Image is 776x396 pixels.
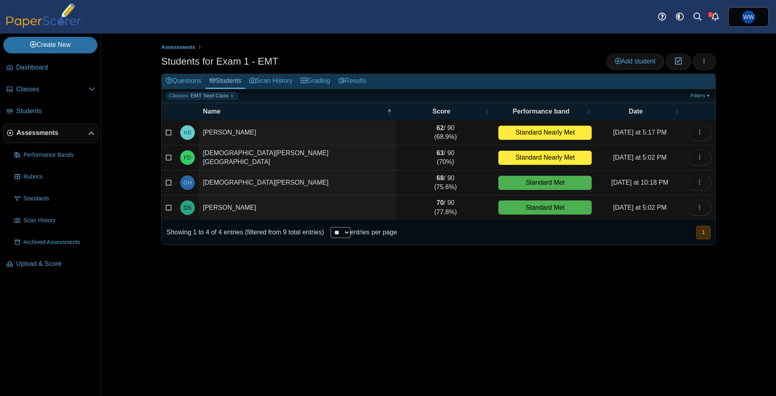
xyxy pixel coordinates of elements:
span: Desiree Serrano [183,205,191,211]
a: Results [334,74,370,89]
span: William Whitney [743,14,754,20]
label: entries per page [350,229,397,236]
span: William Whitney [742,11,755,23]
a: Add student [606,53,664,70]
span: Date [629,108,643,115]
time: Sep 16, 2025 at 10:18 PM [612,179,668,186]
a: Questions [162,74,205,89]
span: Performance band : Activate to sort [586,103,591,120]
a: Classes: EMT Sept Class [166,92,238,100]
a: Scan History [11,211,98,230]
span: Classes [16,85,89,94]
div: Standard Met [498,200,592,215]
nav: pagination [696,226,711,239]
span: EMT Sept Class [191,92,229,99]
td: / 90 (77.8%) [396,195,494,220]
span: Name : Activate to invert sorting [387,103,392,120]
a: Students [3,102,98,121]
span: Classes: [169,92,189,99]
time: Sep 16, 2025 at 5:17 PM [613,129,666,136]
a: Archived Assessments [11,233,98,252]
a: Filters [689,92,713,100]
span: Assessments [161,44,195,50]
td: [DEMOGRAPHIC_DATA][PERSON_NAME] [199,171,396,196]
a: Classes [3,80,98,99]
a: Assessments [159,42,197,53]
a: Scan History [245,74,297,89]
a: Grading [297,74,334,89]
h1: Students for Exam 1 - EMT [161,55,278,68]
td: [PERSON_NAME] [199,120,396,145]
span: Dashboard [16,63,95,72]
div: Standard Nearly Met [498,126,592,140]
span: Performance band [513,108,569,115]
td: / 90 (70%) [396,145,494,171]
td: [DEMOGRAPHIC_DATA][PERSON_NAME][GEOGRAPHIC_DATA] [199,145,396,171]
a: Assessments [3,124,98,143]
a: Dashboard [3,58,98,78]
span: Students [16,107,95,116]
span: Francia DeJesus [184,155,192,160]
a: Upload & Score [3,255,98,274]
div: Standard Nearly Met [498,151,592,165]
button: 1 [696,226,711,239]
span: Scan History [23,217,95,225]
span: Rubrics [23,173,95,181]
span: Score : Activate to sort [485,103,489,120]
b: 68 [436,175,444,181]
a: William Whitney [728,7,769,27]
span: Archived Assessments [23,238,95,246]
a: Rubrics [11,167,98,187]
td: / 90 (75.6%) [396,171,494,196]
span: Name [203,108,221,115]
span: Score [432,108,450,115]
img: PaperScorer [3,3,84,28]
b: 70 [436,199,444,206]
b: 63 [436,150,444,156]
time: Sep 16, 2025 at 5:02 PM [613,204,666,211]
span: Upload & Score [16,259,95,268]
time: Sep 16, 2025 at 5:02 PM [613,154,666,161]
a: Alerts [706,8,724,26]
td: [PERSON_NAME] [199,195,396,220]
span: Standards [23,195,95,203]
div: Showing 1 to 4 of 4 entries (filtered from 9 total entries) [162,220,324,244]
span: Add student [615,58,656,65]
span: Date : Activate to sort [674,103,679,120]
a: Students [205,74,245,89]
a: Standards [11,189,98,209]
b: 62 [436,124,444,131]
td: / 90 (68.9%) [396,120,494,145]
a: Performance Bands [11,145,98,165]
span: Kaylee Bruner [184,130,192,135]
span: Grant Huguenin [183,180,192,185]
div: Standard Met [498,176,592,190]
span: Assessments [17,128,88,137]
span: Performance Bands [23,151,95,159]
a: PaperScorer [3,22,84,29]
a: Create New [3,37,97,53]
